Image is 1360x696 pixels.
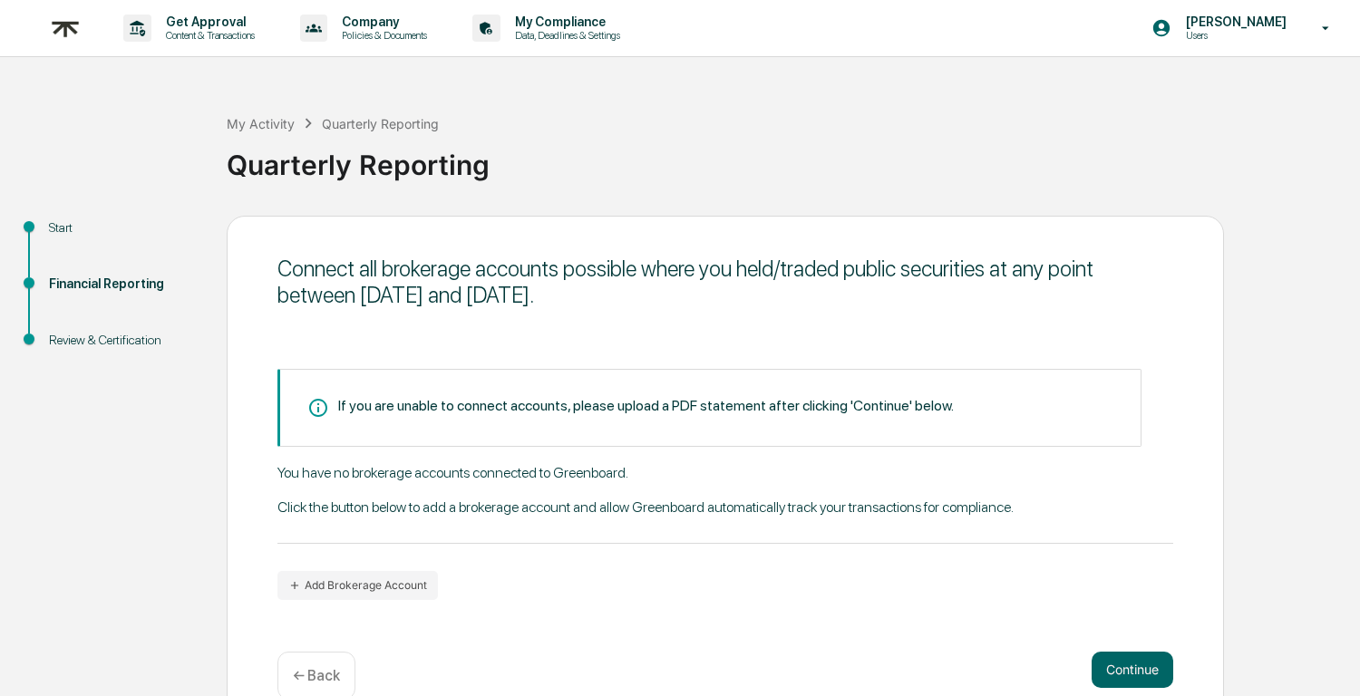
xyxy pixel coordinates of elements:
[500,14,629,29] p: My Compliance
[1302,636,1351,685] iframe: Open customer support
[49,218,198,237] div: Start
[227,116,295,131] div: My Activity
[322,116,439,131] div: Quarterly Reporting
[1171,14,1296,29] p: [PERSON_NAME]
[277,256,1173,308] div: Connect all brokerage accounts possible where you held/traded public securities at any point betw...
[277,571,438,600] button: Add Brokerage Account
[1171,29,1296,42] p: Users
[49,331,198,350] div: Review & Certification
[338,397,954,414] div: If you are unable to connect accounts, please upload a PDF statement after clicking 'Continue' be...
[327,14,436,29] p: Company
[500,29,629,42] p: Data, Deadlines & Settings
[227,134,1351,181] div: Quarterly Reporting
[44,6,87,51] img: logo
[327,29,436,42] p: Policies & Documents
[277,464,1173,544] div: You have no brokerage accounts connected to Greenboard. Click the button below to add a brokerage...
[151,29,264,42] p: Content & Transactions
[151,14,264,29] p: Get Approval
[49,275,198,294] div: Financial Reporting
[1092,652,1173,688] button: Continue
[293,667,340,684] p: ← Back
